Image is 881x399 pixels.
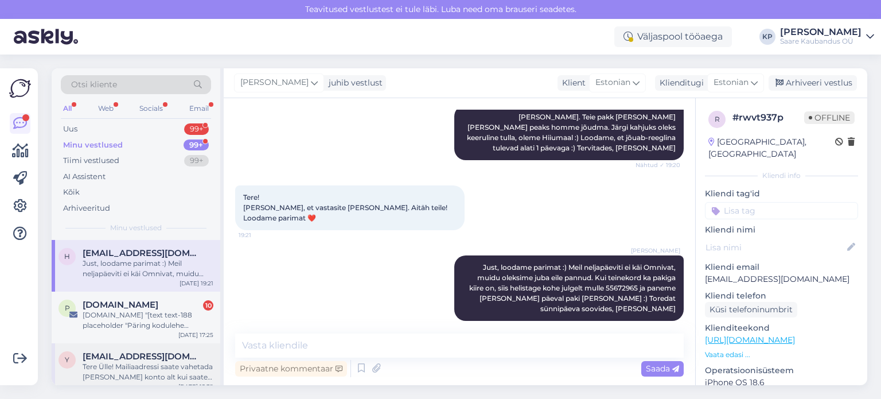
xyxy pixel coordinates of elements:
[780,37,861,46] div: Saare Kaubandus OÜ
[63,155,119,166] div: Tiimi vestlused
[705,241,845,254] input: Lisa nimi
[467,113,677,152] span: [PERSON_NAME]. Teie pakk [PERSON_NAME] [PERSON_NAME] peaks homme jõudma. Järgi kahjuks oleks keer...
[705,188,858,200] p: Kliendi tag'id
[705,335,795,345] a: [URL][DOMAIN_NAME]
[705,261,858,273] p: Kliendi email
[71,79,117,91] span: Otsi kliente
[705,365,858,377] p: Operatsioonisüsteem
[203,300,213,311] div: 10
[769,75,857,91] div: Arhiveeri vestlus
[780,28,874,46] a: [PERSON_NAME]Saare Kaubandus OÜ
[63,203,110,214] div: Arhiveeritud
[184,140,209,151] div: 99+
[137,101,165,116] div: Socials
[780,28,861,37] div: [PERSON_NAME]
[178,331,213,339] div: [DATE] 17:25
[110,223,162,233] span: Minu vestlused
[83,248,202,258] span: hannabritahermlin@gmail.com
[705,302,797,317] div: Küsi telefoninumbrit
[595,76,630,89] span: Estonian
[558,77,586,89] div: Klient
[65,355,69,364] span: y
[705,377,858,389] p: iPhone OS 18.6
[83,310,213,331] div: [DOMAIN_NAME] "[text text-188 placeholder "Päring kodulehe kaudu"]"
[9,78,31,99] img: Askly Logo
[804,111,855,124] span: Offline
[705,322,858,334] p: Klienditeekond
[187,101,211,116] div: Email
[705,224,858,236] p: Kliendi nimi
[705,290,858,302] p: Kliendi telefon
[705,202,858,219] input: Lisa tag
[184,123,209,135] div: 99+
[184,155,209,166] div: 99+
[240,76,309,89] span: [PERSON_NAME]
[636,161,680,169] span: Nähtud ✓ 19:20
[732,111,804,125] div: # rwvt937p
[243,193,449,222] span: Tere! [PERSON_NAME], et vastasite [PERSON_NAME]. Aitäh teile! Loodame parimat ❤️
[715,115,720,123] span: r
[469,263,677,313] span: Just, loodame parimat :) Meil neljapäeviti ei käi Omnivat, muidu oleksime juba eile pannud. Kui t...
[61,101,74,116] div: All
[83,300,158,310] span: plussriided.ee
[63,171,106,183] div: AI Assistent
[235,361,347,377] div: Privaatne kommentaar
[705,273,858,285] p: [EMAIL_ADDRESS][DOMAIN_NAME]
[63,123,77,135] div: Uus
[83,362,213,382] div: Tere Ülle! Mailiaadressi saate vahetada [PERSON_NAME] konto alt kui saate ikka [PERSON_NAME] mail...
[631,246,680,255] span: [PERSON_NAME]
[83,258,213,279] div: Just, loodame parimat :) Meil neljapäeviti ei käi Omnivat, muidu oleksime juba eile pannud. Kui t...
[65,304,70,312] span: p
[759,29,775,45] div: KP
[646,363,679,374] span: Saada
[83,351,202,362] span: yllesaarepuu@gmail.com
[705,350,858,360] p: Vaata edasi ...
[324,77,383,89] div: juhib vestlust
[64,252,70,261] span: h
[63,187,80,198] div: Kõik
[63,140,123,151] div: Minu vestlused
[96,101,116,116] div: Web
[239,231,282,239] span: 19:21
[614,26,732,47] div: Väljaspool tööaega
[180,279,213,288] div: [DATE] 19:21
[705,171,858,181] div: Kliendi info
[178,382,213,391] div: [DATE] 15:32
[637,321,680,330] span: 19:28
[708,136,835,160] div: [GEOGRAPHIC_DATA], [GEOGRAPHIC_DATA]
[714,76,749,89] span: Estonian
[655,77,704,89] div: Klienditugi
